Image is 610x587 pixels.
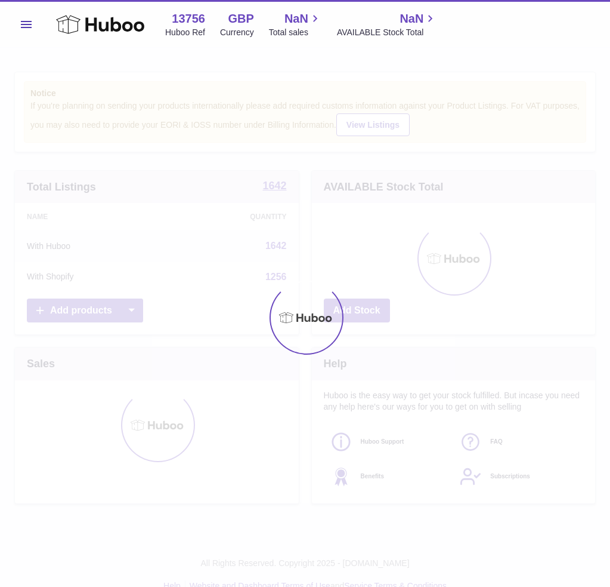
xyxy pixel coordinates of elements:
span: NaN [284,11,308,27]
a: NaN Total sales [269,11,322,38]
strong: 13756 [172,11,205,27]
div: Huboo Ref [165,27,205,38]
strong: GBP [228,11,253,27]
div: Currency [220,27,254,38]
a: NaN AVAILABLE Stock Total [337,11,438,38]
span: AVAILABLE Stock Total [337,27,438,38]
span: NaN [400,11,423,27]
span: Total sales [269,27,322,38]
